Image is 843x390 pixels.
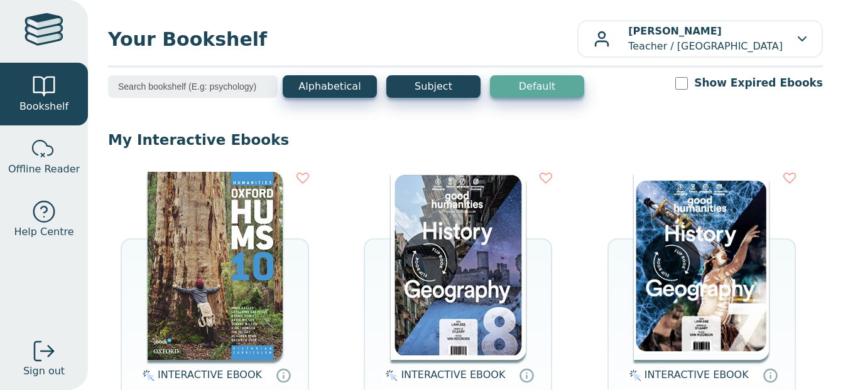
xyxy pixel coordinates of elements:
span: INTERACTIVE EBOOK [401,369,505,381]
button: Subject [386,75,481,98]
b: [PERSON_NAME] [628,25,722,37]
p: My Interactive Ebooks [108,130,823,149]
span: INTERACTIVE EBOOK [158,369,262,381]
p: Teacher / [GEOGRAPHIC_DATA] [628,24,783,54]
button: [PERSON_NAME]Teacher / [GEOGRAPHIC_DATA] [577,20,823,58]
a: Interactive eBooks are accessed online via the publisher’s portal. They contain interactive resou... [763,367,778,382]
span: Bookshelf [19,99,68,114]
a: Interactive eBooks are accessed online via the publisher’s portal. They contain interactive resou... [519,367,534,382]
span: Help Centre [14,224,73,240]
span: Sign out [23,364,65,379]
img: interactive.svg [626,368,641,383]
img: 41e833a2-7fb3-eb11-a9a3-0272d098c78b.jpg [148,172,283,360]
label: Show Expired Ebooks [694,75,823,91]
img: interactive.svg [139,368,155,383]
a: Interactive eBooks are accessed online via the publisher’s portal. They contain interactive resou... [276,367,291,382]
span: INTERACTIVE EBOOK [644,369,749,381]
img: interactive.svg [382,368,398,383]
img: c71c2be2-8d91-e911-a97e-0272d098c78b.png [634,172,769,360]
button: Alphabetical [283,75,377,98]
input: Search bookshelf (E.g: psychology) [108,75,278,98]
button: Default [490,75,584,98]
span: Your Bookshelf [108,25,577,53]
span: Offline Reader [8,162,80,177]
img: 59ae0110-8e91-e911-a97e-0272d098c78b.jpg [391,172,526,360]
